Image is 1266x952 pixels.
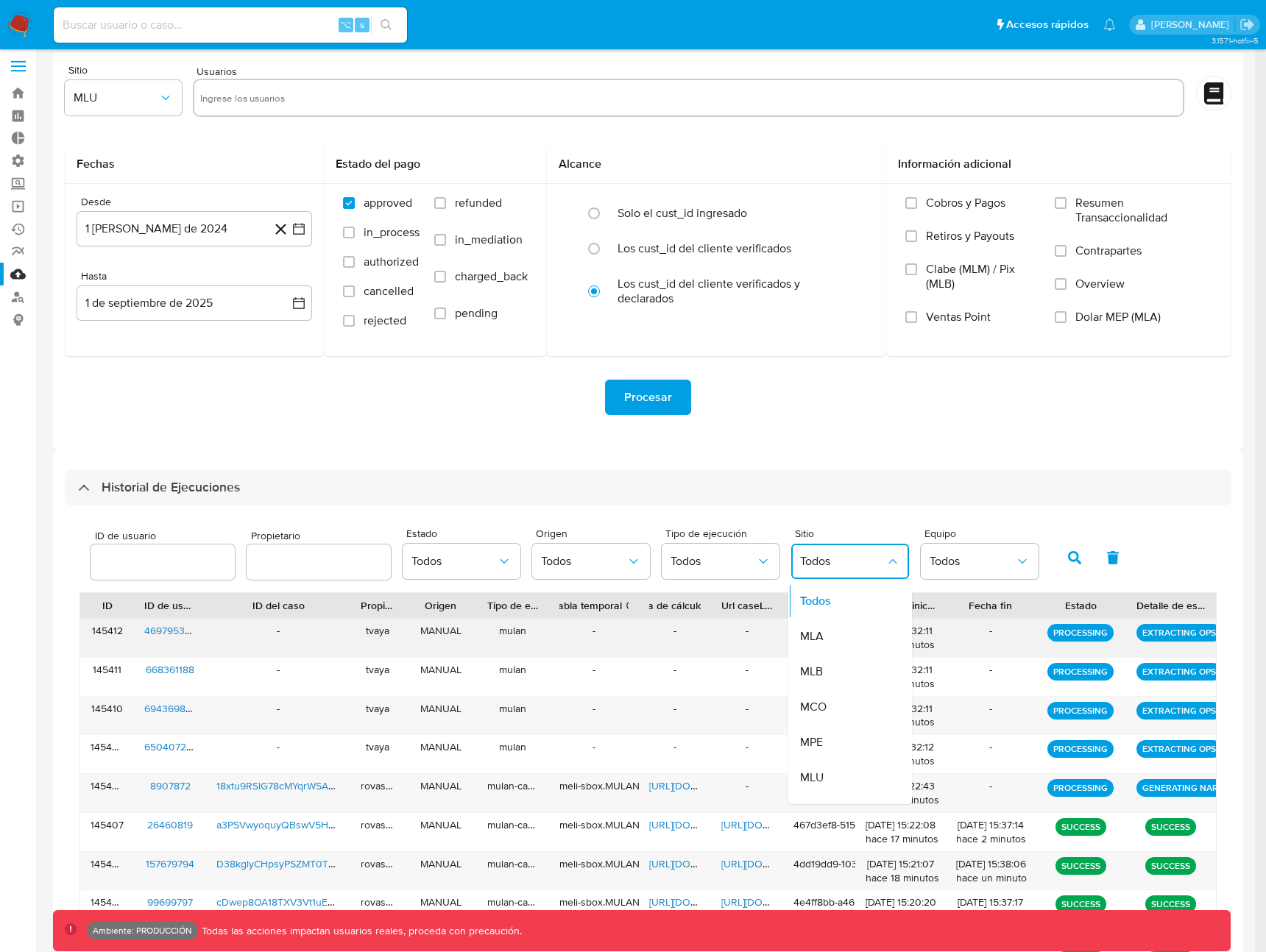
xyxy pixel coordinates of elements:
span: Accesos rápidos [1006,17,1089,32]
span: ⌥ [340,18,351,32]
p: gaspar.zanini@mercadolibre.com [1151,18,1234,32]
span: s [360,18,364,32]
p: Ambiente: PRODUCCIÓN [93,928,192,934]
p: Todas las acciones impactan usuarios reales, proceda con precaución. [198,924,522,938]
a: Salir [1240,17,1255,32]
button: search-icon [371,15,401,35]
input: Buscar usuario o caso... [54,15,407,35]
a: Notificaciones [1103,18,1116,31]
